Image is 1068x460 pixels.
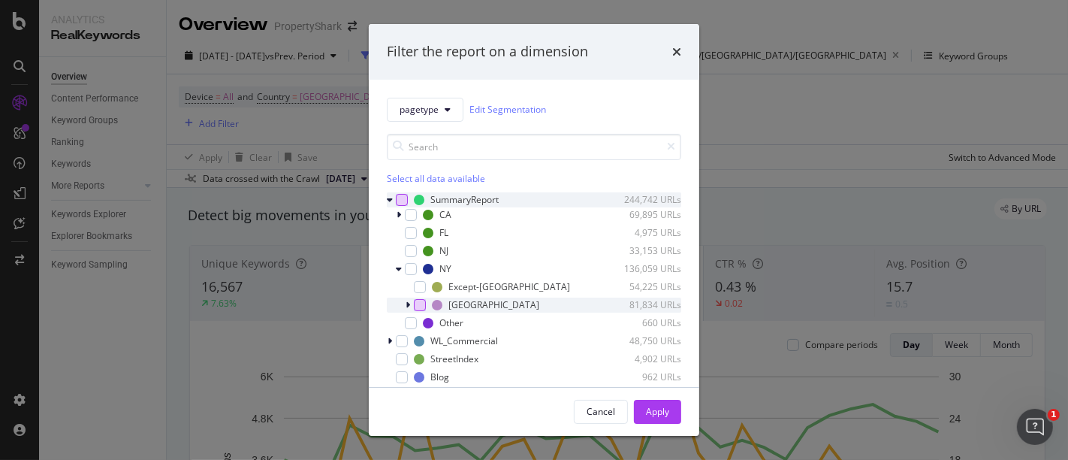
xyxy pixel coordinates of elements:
[369,24,699,436] div: modal
[672,42,681,62] div: times
[608,208,681,221] div: 69,895 URLs
[634,400,681,424] button: Apply
[608,298,681,311] div: 81,834 URLs
[439,262,451,275] div: NY
[574,400,628,424] button: Cancel
[439,316,463,329] div: Other
[448,280,570,293] div: Except-[GEOGRAPHIC_DATA]
[430,334,498,347] div: WL_Commercial
[608,334,681,347] div: 48,750 URLs
[608,226,681,239] div: 4,975 URLs
[646,405,669,418] div: Apply
[430,371,449,383] div: Blog
[587,405,615,418] div: Cancel
[608,262,681,275] div: 136,059 URLs
[387,134,681,160] input: Search
[608,244,681,257] div: 33,153 URLs
[1017,409,1053,445] iframe: Intercom live chat
[608,280,681,293] div: 54,225 URLs
[608,193,681,206] div: 244,742 URLs
[439,244,448,257] div: NJ
[439,226,448,239] div: FL
[1048,409,1060,421] span: 1
[448,298,539,311] div: [GEOGRAPHIC_DATA]
[400,103,439,116] span: pagetype
[439,208,451,221] div: CA
[430,353,478,365] div: StreetIndex
[387,42,588,62] div: Filter the report on a dimension
[387,172,681,185] div: Select all data available
[608,371,681,383] div: 962 URLs
[469,101,546,117] a: Edit Segmentation
[608,353,681,365] div: 4,902 URLs
[608,316,681,329] div: 660 URLs
[430,193,499,206] div: SummaryReport
[387,98,463,122] button: pagetype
